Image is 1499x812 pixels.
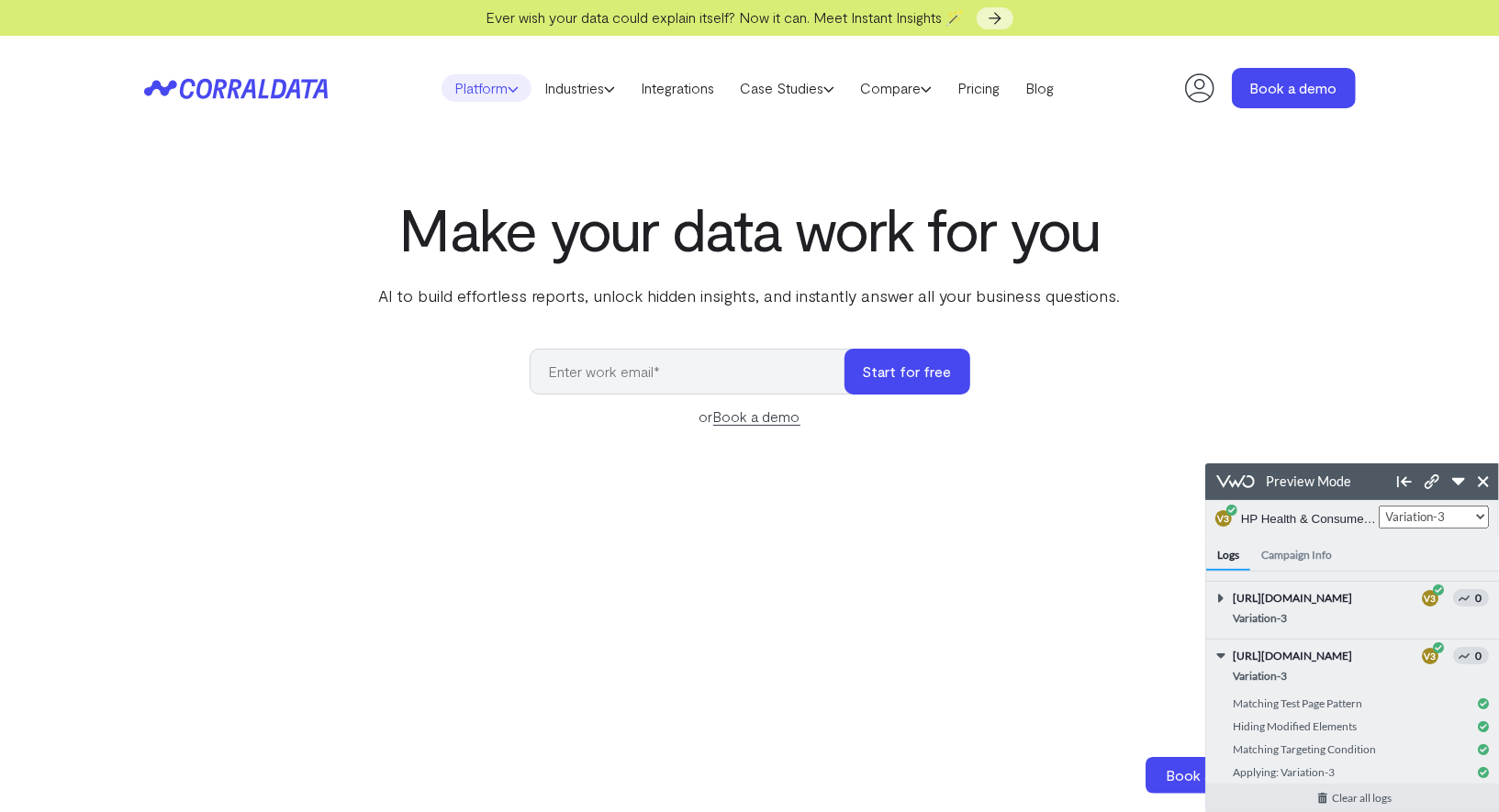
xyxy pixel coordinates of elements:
span: Book a demo [1167,766,1254,784]
div: Applying: Variation-3 [28,297,284,320]
div: Matching Test Page Pattern [28,228,284,251]
div: or [530,406,970,428]
div: Hiding Modified Elements [28,251,284,274]
div: V [217,127,233,143]
p: AI to build effortless reports, unlock hidden insights, and instantly answer all your business qu... [375,284,1124,307]
div: V [217,184,233,201]
span: 0 [248,126,284,143]
a: Pricing [945,74,1012,102]
a: Platform [442,74,531,102]
a: Book a demo [713,407,800,426]
div: Matching Targeting Condition [28,274,284,297]
div: Variation-3 [28,201,284,224]
a: Case Studies [727,74,847,102]
button: Start for free [845,349,970,395]
span: 0 [248,184,284,201]
h4: Campaign Info [45,73,138,107]
span: [URL][DOMAIN_NAME] [28,184,193,201]
span: [URL][DOMAIN_NAME] [28,127,193,143]
button: HP Health & Consumer Brand Positioning Test (ID: 57) [36,39,173,72]
span: Ever wish your data could explain itself? Now it can. Meet Instant Insights 🪄 [486,8,964,26]
span: 3 [226,129,231,140]
a: Industries [531,74,628,102]
input: Enter work email* [530,349,863,395]
a: Compare [847,74,945,102]
h1: Make your data work for you [375,195,1124,261]
a: Integrations [628,74,727,102]
h4: Logs [1,73,45,107]
a: Book a demo [1232,68,1356,108]
div: Variation-3 [28,143,284,166]
a: Book a demo [1146,757,1274,794]
a: Blog [1012,74,1067,102]
span: 3 [226,187,231,198]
